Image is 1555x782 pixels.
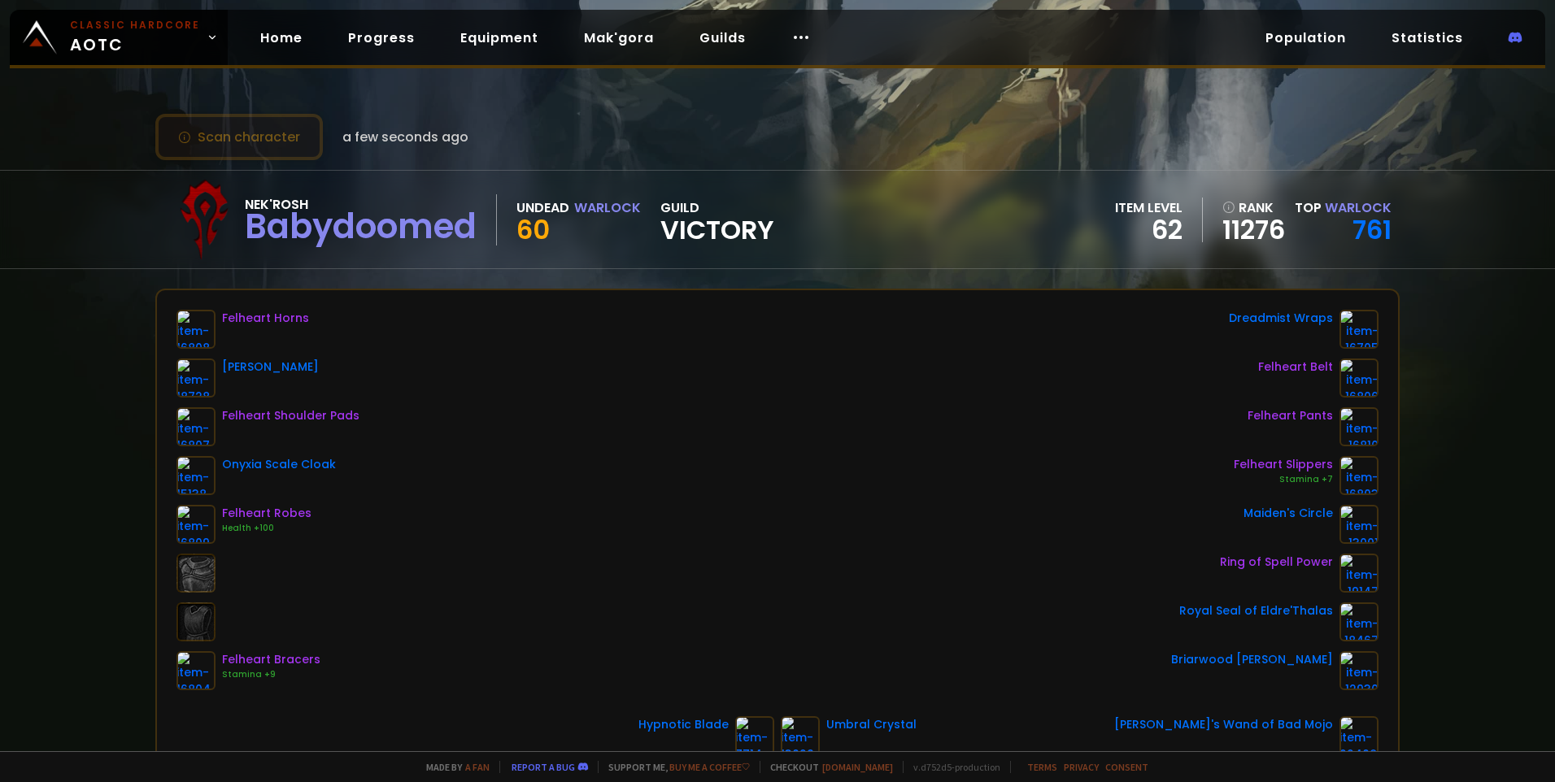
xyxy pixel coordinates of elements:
span: Warlock [1325,198,1392,217]
img: item-7714 [735,716,774,755]
div: Felheart Horns [222,310,309,327]
div: Health +100 [222,522,311,535]
img: item-16807 [176,407,216,446]
span: 60 [516,211,550,248]
a: Privacy [1064,761,1099,773]
div: Warlock [574,198,641,218]
div: Felheart Robes [222,505,311,522]
div: [PERSON_NAME]'s Wand of Bad Mojo [1114,716,1333,733]
img: item-12930 [1339,651,1379,690]
a: Home [247,21,316,54]
a: Buy me a coffee [669,761,750,773]
div: Felheart Bracers [222,651,320,668]
a: 761 [1352,211,1392,248]
span: v. d752d5 - production [903,761,1000,773]
div: Briarwood [PERSON_NAME] [1171,651,1333,668]
a: Guilds [686,21,759,54]
div: Ring of Spell Power [1220,554,1333,571]
div: Hypnotic Blade [638,716,729,733]
img: item-16806 [1339,358,1379,398]
div: Babydoomed [245,215,477,239]
div: Dreadmist Wraps [1229,310,1333,327]
div: Stamina +9 [222,668,320,681]
a: [DOMAIN_NAME] [822,761,893,773]
div: Felheart Pants [1248,407,1333,424]
img: item-18467 [1339,602,1379,641]
img: item-16810 [1339,407,1379,446]
img: item-16705 [1339,310,1379,349]
div: Felheart Shoulder Pads [222,407,359,424]
a: Population [1252,21,1359,54]
a: Equipment [447,21,551,54]
img: item-19147 [1339,554,1379,593]
img: item-16809 [176,505,216,544]
div: guild [660,198,774,242]
div: Nek'Rosh [245,194,477,215]
div: Onyxia Scale Cloak [222,456,336,473]
span: Victory [660,218,774,242]
img: item-13001 [1339,505,1379,544]
span: Checkout [760,761,893,773]
div: [PERSON_NAME] [222,358,319,376]
div: Umbral Crystal [826,716,917,733]
a: 11276 [1222,218,1285,242]
span: a few seconds ago [342,127,468,147]
img: item-22408 [1339,716,1379,755]
div: item level [1115,198,1183,218]
a: Consent [1105,761,1148,773]
a: Report a bug [512,761,575,773]
div: Top [1295,198,1392,218]
div: Stamina +7 [1234,473,1333,486]
div: Maiden's Circle [1244,505,1333,522]
img: item-16808 [176,310,216,349]
span: Support me, [598,761,750,773]
img: item-18728 [176,358,216,398]
img: item-15138 [176,456,216,495]
div: Undead [516,198,569,218]
div: Felheart Belt [1258,358,1333,376]
div: Felheart Slippers [1234,456,1333,473]
a: Classic HardcoreAOTC [10,10,228,65]
img: item-16804 [176,651,216,690]
small: Classic Hardcore [70,18,200,33]
a: Statistics [1379,21,1476,54]
div: Royal Seal of Eldre'Thalas [1179,602,1333,619]
a: a fan [465,761,490,773]
img: item-13029 [781,716,820,755]
a: Terms [1027,761,1057,773]
span: AOTC [70,18,200,57]
div: rank [1222,198,1285,218]
span: Made by [416,761,490,773]
img: item-16803 [1339,456,1379,495]
button: Scan character [155,114,323,160]
div: 62 [1115,218,1183,242]
a: Mak'gora [571,21,667,54]
a: Progress [335,21,428,54]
